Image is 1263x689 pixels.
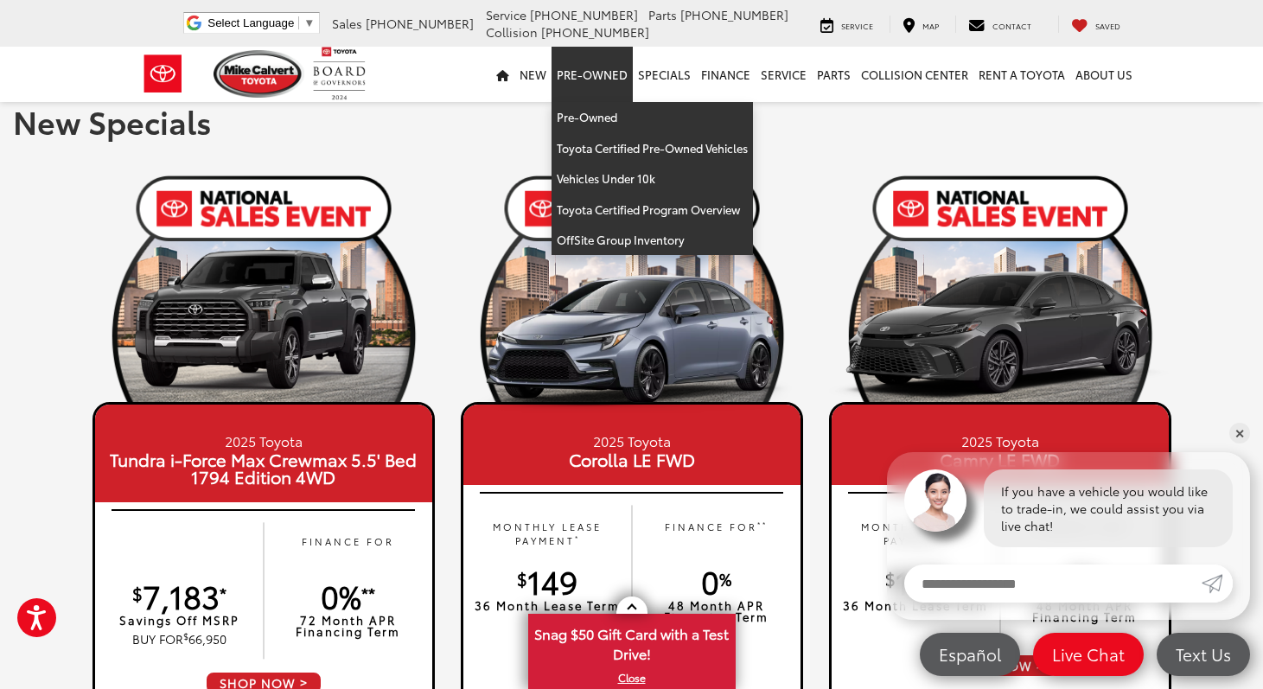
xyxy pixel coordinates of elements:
span: Contact [992,20,1031,31]
span: Map [922,20,939,31]
span: Select Language [207,16,294,29]
img: Mike Calvert Toyota [214,50,305,98]
a: Select Language​ [207,16,315,29]
a: Toyota Certified Program Overview [552,195,753,226]
a: Rent a Toyota [973,47,1070,102]
a: Home [491,47,514,102]
a: Contact [955,16,1044,33]
img: 19_1754319064.png [829,169,1171,402]
span: Español [930,643,1010,665]
img: 19_1754319064.png [92,169,435,402]
span: 199 [885,558,946,603]
p: BUY FOR 66,950 [104,630,255,648]
span: [PHONE_NUMBER] [530,6,638,23]
span: ​ [298,16,299,29]
span: Parts [648,6,677,23]
span: Service [841,20,873,31]
p: MONTHLY LEASE PAYMENT [472,520,623,548]
a: New [514,47,552,102]
a: Español [920,633,1020,676]
img: 25_Camry_XSE_Gray_Left [829,242,1171,413]
a: Text Us [1157,633,1250,676]
span: Tundra i-Force Max Crewmax 5.5' Bed 1794 Edition 4WD [99,450,428,485]
p: FINANCE FOR [272,534,424,563]
span: 7,183 [132,573,220,617]
span: Live Chat [1043,643,1133,665]
sup: $ [183,629,188,642]
span: Text Us [1167,643,1240,665]
span: 0 [701,558,731,603]
p: 72 Month APR Financing Term [272,615,424,637]
span: [PHONE_NUMBER] [366,15,474,32]
div: If you have a vehicle you would like to trade-in, we could assist you via live chat! [984,469,1233,547]
a: Specials [633,47,696,102]
a: About Us [1070,47,1138,102]
p: 36 Month Lease Term [840,600,992,611]
span: 149 [517,558,577,603]
a: Service [756,47,812,102]
sup: $ [132,581,143,605]
span: ▼ [303,16,315,29]
sup: $ [885,566,896,590]
span: Camry LE FWD [836,450,1164,468]
input: Enter your message [904,565,1202,603]
p: FINANCE FOR [641,520,792,548]
a: OffSite Group Inventory [552,225,753,255]
p: 36 Month Lease Term [472,600,623,611]
img: Agent profile photo [904,469,966,532]
img: Toyota [131,46,195,102]
span: Snag $50 Gift Card with a Test Drive! [530,616,734,668]
a: Live Chat [1033,633,1144,676]
sup: $ [517,566,527,590]
a: Collision Center [856,47,973,102]
span: Saved [1095,20,1120,31]
a: Finance [696,47,756,102]
a: Pre-Owned [552,102,753,133]
span: Sales [332,15,362,32]
a: Submit [1202,565,1233,603]
a: Parts [812,47,856,102]
p: 48 Month APR Financing Term [1009,600,1160,622]
img: 25_Tundra_Capstone_Gray_Left [92,242,435,413]
a: My Saved Vehicles [1058,16,1133,33]
span: 0% [321,573,361,617]
a: Service [807,16,886,33]
small: 2025 Toyota [836,431,1164,450]
small: 2025 Toyota [99,431,428,450]
sup: % [719,566,731,590]
span: [PHONE_NUMBER] [680,6,788,23]
a: Toyota Certified Pre-Owned Vehicles [552,133,753,164]
span: [PHONE_NUMBER] [541,23,649,41]
a: Pre-Owned [552,47,633,102]
a: Vehicles Under 10k [552,163,753,195]
a: Map [890,16,952,33]
p: Savings Off MSRP [104,615,255,626]
img: 19_1754319064.png [461,169,803,402]
p: MONTHLY LEASE PAYMENT [840,520,992,548]
span: Corolla LE FWD [468,450,796,468]
small: 2025 Toyota [468,431,796,450]
h1: New Specials [13,104,1250,138]
span: Collision [486,23,538,41]
img: 25_Corolla_XSE_Celestite_Left [461,242,803,413]
span: Service [486,6,526,23]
